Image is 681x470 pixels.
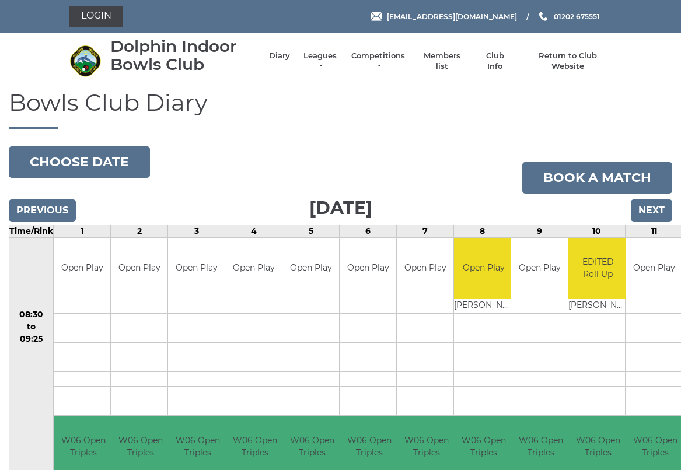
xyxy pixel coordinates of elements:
td: Open Play [454,238,513,299]
input: Next [631,199,672,222]
td: 5 [282,225,340,237]
a: Competitions [350,51,406,72]
td: Open Play [168,238,225,299]
a: Return to Club Website [523,51,612,72]
td: 1 [54,225,111,237]
td: Open Play [225,238,282,299]
td: 4 [225,225,282,237]
a: Leagues [302,51,338,72]
span: 01202 675551 [554,12,600,20]
td: 6 [340,225,397,237]
h1: Bowls Club Diary [9,90,672,129]
a: Email [EMAIL_ADDRESS][DOMAIN_NAME] [371,11,517,22]
a: Login [69,6,123,27]
a: Book a match [522,162,672,194]
img: Phone us [539,12,547,21]
td: 9 [511,225,568,237]
span: [EMAIL_ADDRESS][DOMAIN_NAME] [387,12,517,20]
td: Open Play [54,238,110,299]
td: Open Play [511,238,568,299]
td: 10 [568,225,626,237]
td: Open Play [340,238,396,299]
td: Open Play [397,238,453,299]
td: [PERSON_NAME] [568,299,627,314]
td: 7 [397,225,454,237]
a: Members list [418,51,466,72]
a: Diary [269,51,290,61]
td: EDITED Roll Up [568,238,627,299]
td: Time/Rink [9,225,54,237]
div: Dolphin Indoor Bowls Club [110,37,257,73]
td: Open Play [282,238,339,299]
a: Phone us 01202 675551 [537,11,600,22]
input: Previous [9,199,76,222]
td: 3 [168,225,225,237]
button: Choose date [9,146,150,178]
td: 8 [454,225,511,237]
td: 2 [111,225,168,237]
img: Dolphin Indoor Bowls Club [69,45,102,77]
td: Open Play [111,238,167,299]
td: 08:30 to 09:25 [9,237,54,416]
a: Club Info [478,51,512,72]
td: [PERSON_NAME] [454,299,513,314]
img: Email [371,12,382,21]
